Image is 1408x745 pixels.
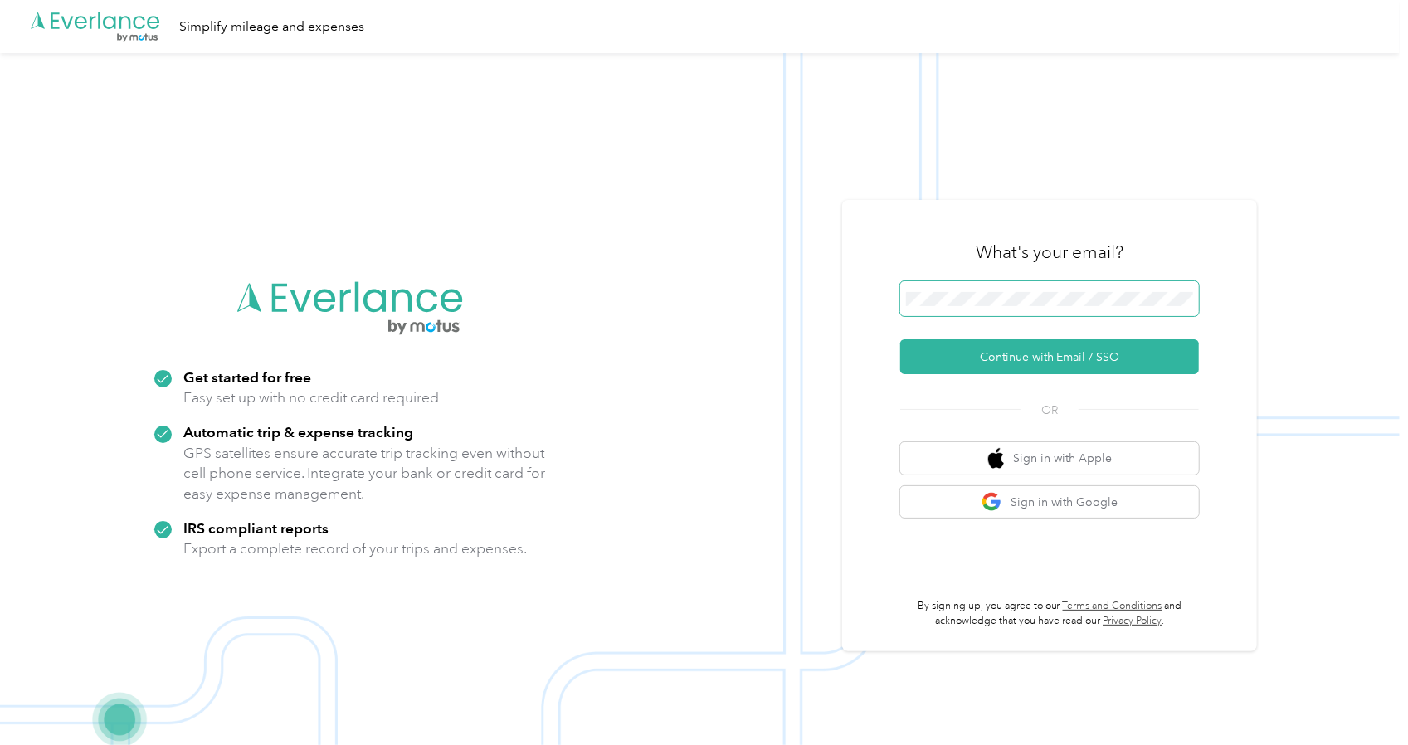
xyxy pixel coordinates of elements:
[179,17,364,37] div: Simplify mileage and expenses
[900,339,1199,374] button: Continue with Email / SSO
[976,241,1123,264] h3: What's your email?
[183,519,329,537] strong: IRS compliant reports
[183,387,439,408] p: Easy set up with no credit card required
[982,492,1002,513] img: google logo
[988,448,1005,469] img: apple logo
[900,442,1199,475] button: apple logoSign in with Apple
[1063,600,1162,612] a: Terms and Conditions
[183,368,311,386] strong: Get started for free
[1103,615,1162,627] a: Privacy Policy
[900,599,1199,628] p: By signing up, you agree to our and acknowledge that you have read our .
[900,486,1199,519] button: google logoSign in with Google
[183,423,413,441] strong: Automatic trip & expense tracking
[183,443,546,504] p: GPS satellites ensure accurate trip tracking even without cell phone service. Integrate your bank...
[183,538,527,559] p: Export a complete record of your trips and expenses.
[1021,402,1079,419] span: OR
